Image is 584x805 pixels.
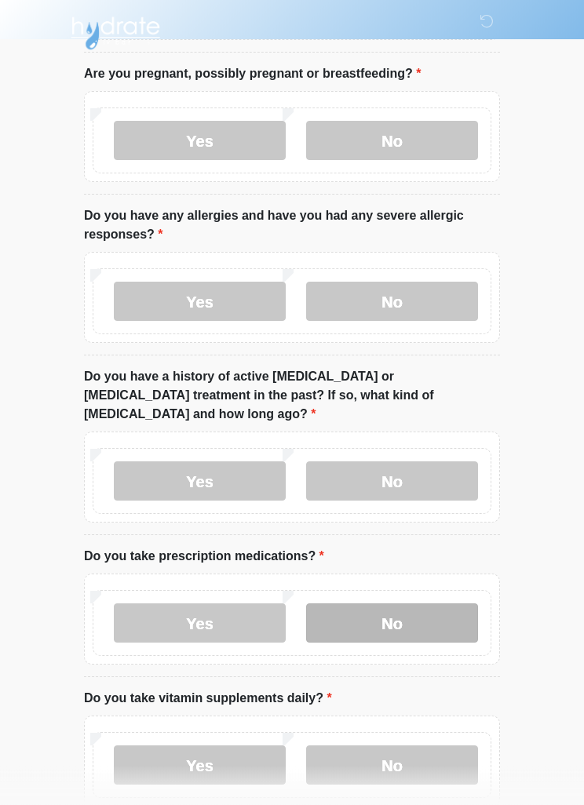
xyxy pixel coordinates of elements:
[68,12,162,51] img: Hydrate IV Bar - Scottsdale Logo
[306,462,478,501] label: No
[306,604,478,643] label: No
[114,122,286,161] label: Yes
[84,368,500,424] label: Do you have a history of active [MEDICAL_DATA] or [MEDICAL_DATA] treatment in the past? If so, wh...
[84,65,421,84] label: Are you pregnant, possibly pregnant or breastfeeding?
[114,282,286,322] label: Yes
[114,604,286,643] label: Yes
[114,462,286,501] label: Yes
[84,207,500,245] label: Do you have any allergies and have you had any severe allergic responses?
[84,548,324,566] label: Do you take prescription medications?
[306,122,478,161] label: No
[306,746,478,785] label: No
[84,690,332,708] label: Do you take vitamin supplements daily?
[306,282,478,322] label: No
[114,746,286,785] label: Yes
